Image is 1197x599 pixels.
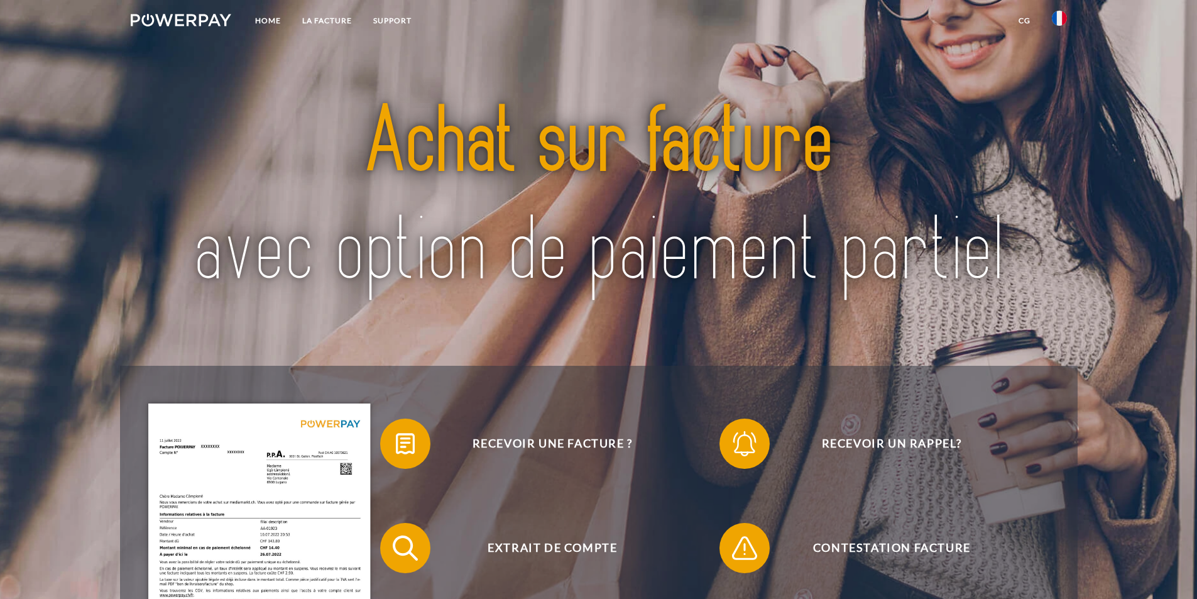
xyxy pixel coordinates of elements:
img: qb_bell.svg [729,428,760,459]
span: Contestation Facture [738,523,1046,573]
span: Extrait de compte [398,523,706,573]
a: CG [1008,9,1041,32]
img: fr [1052,11,1067,26]
button: Extrait de compte [380,523,707,573]
span: Recevoir une facture ? [398,419,706,469]
button: Recevoir un rappel? [719,419,1046,469]
img: qb_bill.svg [390,428,421,459]
span: Recevoir un rappel? [738,419,1046,469]
img: qb_search.svg [390,532,421,564]
button: Contestation Facture [719,523,1046,573]
button: Recevoir une facture ? [380,419,707,469]
img: title-powerpay_fr.svg [177,60,1020,335]
a: Home [244,9,292,32]
img: qb_warning.svg [729,532,760,564]
a: LA FACTURE [292,9,363,32]
img: logo-powerpay-white.svg [131,14,232,26]
a: Support [363,9,422,32]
